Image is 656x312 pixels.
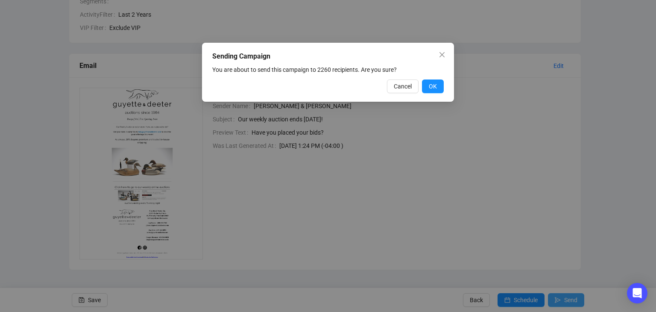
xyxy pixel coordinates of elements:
[387,79,419,93] button: Cancel
[212,65,444,74] div: You are about to send this campaign to 2260 recipients. Are you sure?
[435,48,449,62] button: Close
[439,51,445,58] span: close
[394,82,412,91] span: Cancel
[429,82,437,91] span: OK
[422,79,444,93] button: OK
[212,51,444,62] div: Sending Campaign
[627,283,647,303] div: Open Intercom Messenger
